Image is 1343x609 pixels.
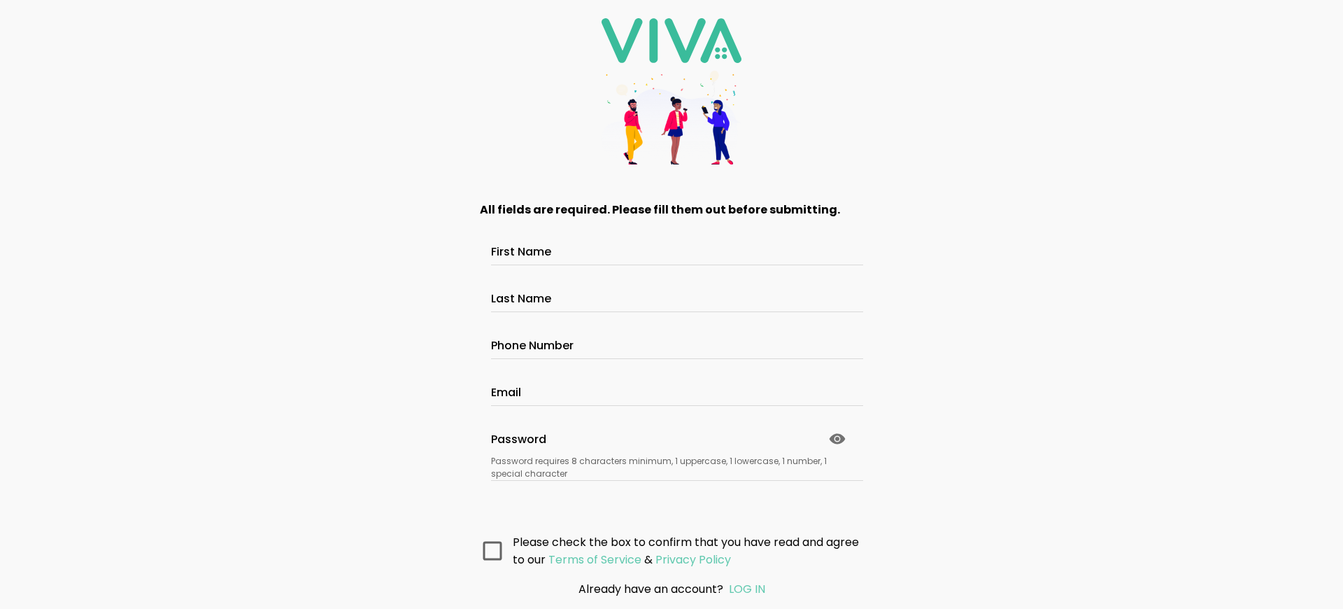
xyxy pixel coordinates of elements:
div: Already have an account? [508,580,835,598]
ion-col: Please check the box to confirm that you have read and agree to our & [509,530,867,572]
a: LOG IN [729,581,765,597]
strong: All fields are required. Please fill them out before submitting. [480,202,840,218]
ion-text: Password requires 8 characters minimum, 1 uppercase, 1 lowercase, 1 number, 1 special character [491,455,852,480]
ion-text: Terms of Service [548,552,641,568]
ion-text: Privacy Policy [655,552,731,568]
